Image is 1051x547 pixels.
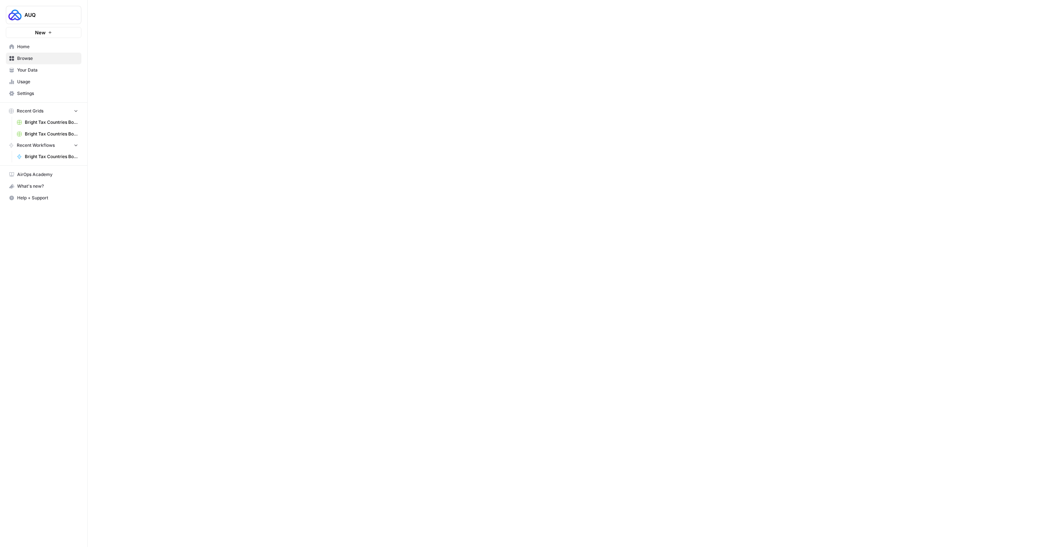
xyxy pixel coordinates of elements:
a: Bright Tax Countries Bottom Tier Grid [14,116,81,128]
span: Usage [17,79,78,85]
button: What's new? [6,180,81,192]
a: Usage [6,76,81,88]
span: Your Data [17,67,78,73]
span: New [35,29,46,36]
span: Bright Tax Countries Bottom Tier Grid [25,119,78,126]
button: Recent Grids [6,106,81,116]
a: Settings [6,88,81,99]
span: Settings [17,90,78,97]
button: Workspace: AUQ [6,6,81,24]
a: Bright Tax Countries Bottom Tier [14,151,81,162]
span: Recent Workflows [17,142,55,149]
button: Recent Workflows [6,140,81,151]
button: Help + Support [6,192,81,204]
a: Bright Tax Countries Bottom Tier Grid (DELETE) [14,128,81,140]
span: Bright Tax Countries Bottom Tier [25,153,78,160]
div: What's new? [6,181,81,192]
a: Browse [6,53,81,64]
span: Home [17,43,78,50]
span: Bright Tax Countries Bottom Tier Grid (DELETE) [25,131,78,137]
a: Home [6,41,81,53]
a: Your Data [6,64,81,76]
span: AUQ [24,11,69,19]
button: New [6,27,81,38]
span: Recent Grids [17,108,43,114]
span: Browse [17,55,78,62]
span: Help + Support [17,195,78,201]
a: AirOps Academy [6,169,81,180]
span: AirOps Academy [17,171,78,178]
img: AUQ Logo [8,8,22,22]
